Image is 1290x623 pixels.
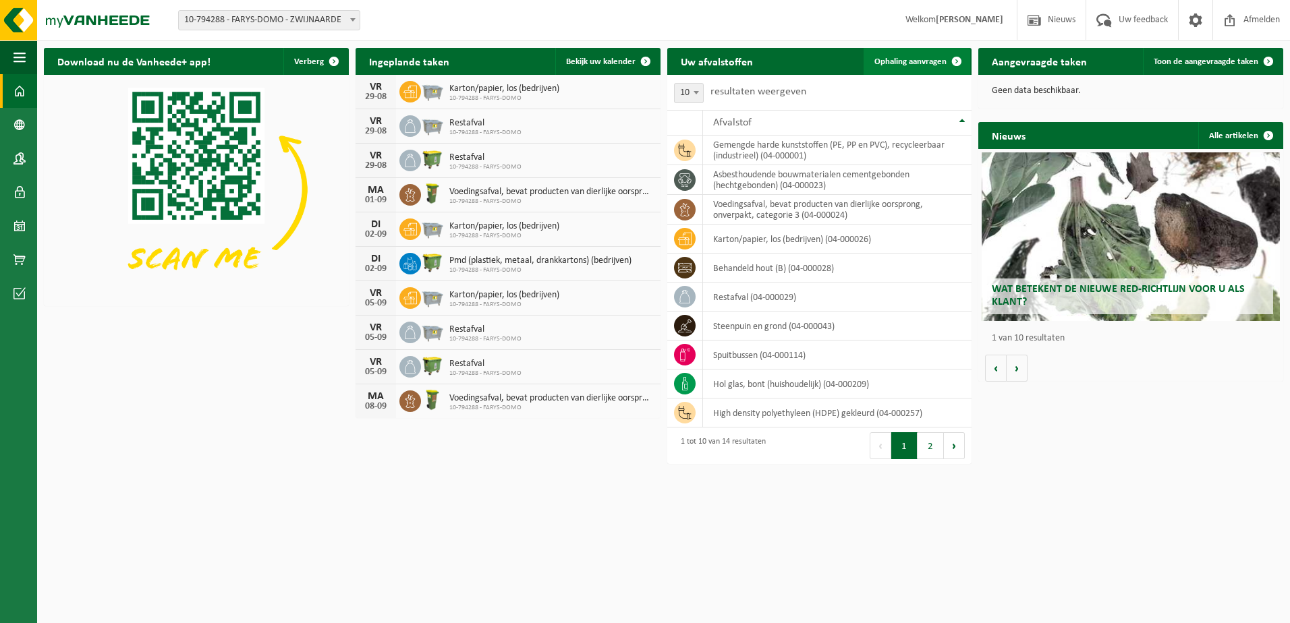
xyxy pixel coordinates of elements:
[421,320,444,343] img: WB-2500-GAL-GY-01
[449,404,654,412] span: 10-794288 - FARYS-DOMO
[449,256,632,266] span: Pmd (plastiek, metaal, drankkartons) (bedrijven)
[891,432,918,459] button: 1
[449,369,522,378] span: 10-794288 - FARYS-DOMO
[936,15,1003,25] strong: [PERSON_NAME]
[449,187,654,198] span: Voedingsafval, bevat producten van dierlijke oorsprong, onverpakt, categorie 3
[44,75,349,303] img: Download de VHEPlus App
[362,219,389,230] div: DI
[449,301,559,309] span: 10-794288 - FARYS-DOMO
[362,322,389,333] div: VR
[566,57,636,66] span: Bekijk uw kalender
[555,48,659,75] a: Bekijk uw kalender
[978,48,1100,74] h2: Aangevraagde taken
[421,388,444,411] img: WB-0060-HPE-GN-50
[703,369,972,398] td: hol glas, bont (huishoudelijk) (04-000209)
[362,150,389,161] div: VR
[362,391,389,402] div: MA
[978,122,1039,148] h2: Nieuws
[362,127,389,136] div: 29-08
[713,117,752,128] span: Afvalstof
[362,185,389,196] div: MA
[703,136,972,165] td: gemengde harde kunststoffen (PE, PP en PVC), recycleerbaar (industrieel) (04-000001)
[421,79,444,102] img: WB-2500-GAL-GY-01
[421,216,444,239] img: WB-2500-GAL-GY-01
[992,334,1277,343] p: 1 van 10 resultaten
[985,355,1007,382] button: Vorige
[703,225,972,254] td: karton/papier, los (bedrijven) (04-000026)
[449,198,654,206] span: 10-794288 - FARYS-DOMO
[449,335,522,343] span: 10-794288 - FARYS-DOMO
[362,288,389,299] div: VR
[294,57,324,66] span: Verberg
[178,10,360,30] span: 10-794288 - FARYS-DOMO - ZWIJNAARDE
[449,84,559,94] span: Karton/papier, los (bedrijven)
[362,402,389,411] div: 08-09
[362,264,389,274] div: 02-09
[362,116,389,127] div: VR
[283,48,347,75] button: Verberg
[703,311,972,340] td: steenpuin en grond (04-000043)
[703,398,972,427] td: high density polyethyleen (HDPE) gekleurd (04-000257)
[1143,48,1282,75] a: Toon de aangevraagde taken
[992,86,1270,96] p: Geen data beschikbaar.
[449,152,522,163] span: Restafval
[449,221,559,232] span: Karton/papier, los (bedrijven)
[675,84,703,102] span: 10
[362,367,389,377] div: 05-09
[703,283,972,311] td: restafval (04-000029)
[449,290,559,301] span: Karton/papier, los (bedrijven)
[362,82,389,92] div: VR
[449,266,632,274] span: 10-794288 - FARYS-DOMO
[667,48,766,74] h2: Uw afvalstoffen
[421,285,444,308] img: WB-2500-GAL-GY-01
[918,432,944,459] button: 2
[421,148,444,171] img: WB-1100-HPE-GN-50
[362,161,389,171] div: 29-08
[362,92,389,102] div: 29-08
[703,165,972,195] td: asbesthoudende bouwmaterialen cementgebonden (hechtgebonden) (04-000023)
[703,195,972,225] td: voedingsafval, bevat producten van dierlijke oorsprong, onverpakt, categorie 3 (04-000024)
[710,86,806,97] label: resultaten weergeven
[674,431,766,461] div: 1 tot 10 van 14 resultaten
[362,196,389,205] div: 01-09
[449,324,522,335] span: Restafval
[982,152,1281,321] a: Wat betekent de nieuwe RED-richtlijn voor u als klant?
[992,284,1245,307] span: Wat betekent de nieuwe RED-richtlijn voor u als klant?
[421,113,444,136] img: WB-2500-GAL-GY-01
[421,354,444,377] img: WB-1100-HPE-GN-50
[362,333,389,343] div: 05-09
[421,182,444,205] img: WB-0060-HPE-GN-50
[674,83,704,103] span: 10
[870,432,891,459] button: Previous
[1154,57,1258,66] span: Toon de aangevraagde taken
[874,57,947,66] span: Ophaling aanvragen
[449,393,654,404] span: Voedingsafval, bevat producten van dierlijke oorsprong, onverpakt, categorie 3
[1198,122,1282,149] a: Alle artikelen
[449,94,559,102] span: 10-794288 - FARYS-DOMO
[179,11,360,30] span: 10-794288 - FARYS-DOMO - ZWIJNAARDE
[864,48,970,75] a: Ophaling aanvragen
[362,299,389,308] div: 05-09
[449,232,559,240] span: 10-794288 - FARYS-DOMO
[703,254,972,283] td: behandeld hout (B) (04-000028)
[356,48,463,74] h2: Ingeplande taken
[362,357,389,367] div: VR
[703,340,972,369] td: spuitbussen (04-000114)
[449,359,522,369] span: Restafval
[44,48,224,74] h2: Download nu de Vanheede+ app!
[449,163,522,171] span: 10-794288 - FARYS-DOMO
[449,118,522,129] span: Restafval
[944,432,965,459] button: Next
[449,129,522,137] span: 10-794288 - FARYS-DOMO
[421,251,444,274] img: WB-1100-HPE-GN-50
[362,230,389,239] div: 02-09
[362,254,389,264] div: DI
[1007,355,1028,382] button: Volgende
